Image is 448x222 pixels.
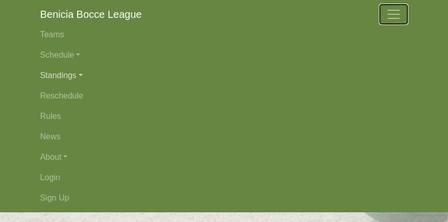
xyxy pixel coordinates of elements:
[40,167,408,188] a: Login
[40,147,408,167] a: About
[40,45,408,65] a: Schedule
[40,65,408,86] a: Standings
[380,4,408,24] button: Toggle navigation
[40,188,408,208] a: Sign Up
[40,106,408,127] a: Rules
[40,127,408,147] a: News
[40,24,408,45] a: Teams
[40,86,408,106] a: Reschedule
[40,4,142,24] a: Benicia Bocce League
